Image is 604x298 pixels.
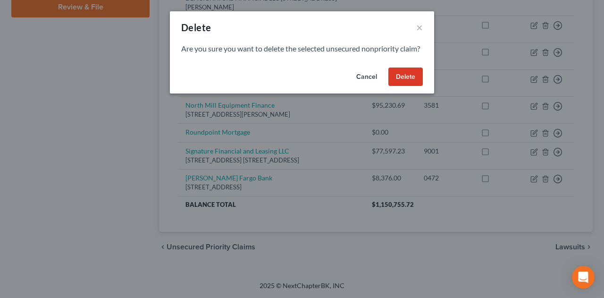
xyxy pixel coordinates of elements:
p: Are you sure you want to delete the selected unsecured nonpriority claim? [181,43,423,54]
button: × [416,22,423,33]
button: Cancel [349,68,385,86]
button: Delete [388,68,423,86]
div: Delete [181,21,211,34]
div: Open Intercom Messenger [572,266,595,289]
